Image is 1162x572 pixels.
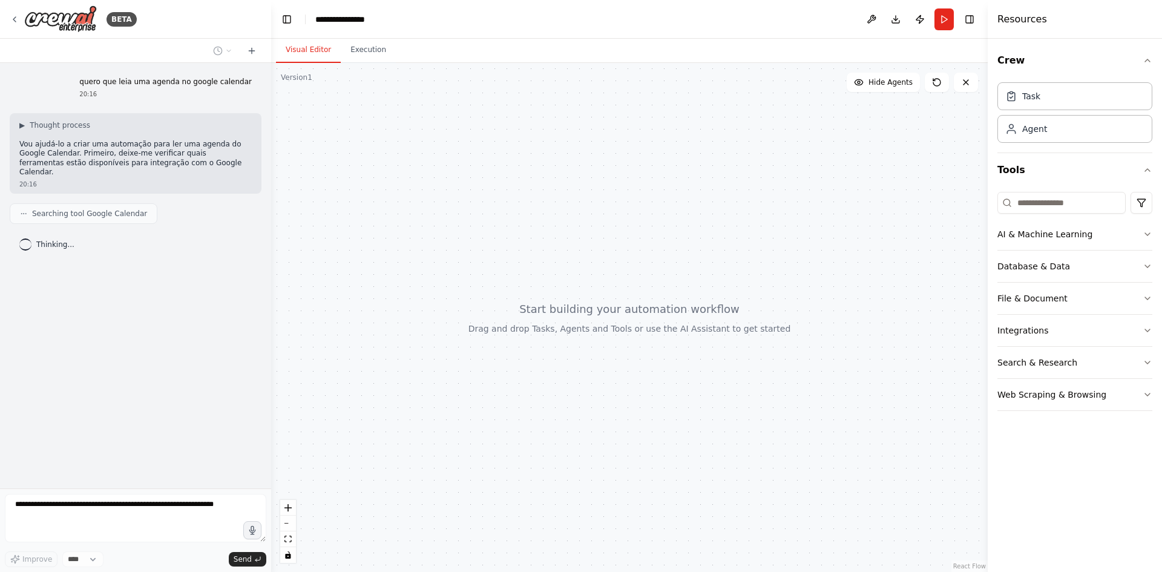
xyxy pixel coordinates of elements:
[1022,90,1040,102] div: Task
[19,120,90,130] button: ▶Thought process
[19,120,25,130] span: ▶
[868,77,913,87] span: Hide Agents
[1022,123,1047,135] div: Agent
[107,12,137,27] div: BETA
[315,13,376,25] nav: breadcrumb
[847,73,920,92] button: Hide Agents
[280,500,296,516] button: zoom in
[997,379,1152,410] button: Web Scraping & Browsing
[208,44,237,58] button: Switch to previous chat
[997,153,1152,187] button: Tools
[242,44,261,58] button: Start a new chat
[281,73,312,82] div: Version 1
[997,12,1047,27] h4: Resources
[280,531,296,547] button: fit view
[280,516,296,531] button: zoom out
[36,240,74,249] span: Thinking...
[19,140,252,177] p: Vou ajudá-lo a criar uma automação para ler uma agenda do Google Calendar. Primeiro, deixe-me ver...
[997,347,1152,378] button: Search & Research
[280,547,296,563] button: toggle interactivity
[997,283,1152,314] button: File & Document
[234,554,252,564] span: Send
[19,180,252,189] div: 20:16
[953,563,986,570] a: React Flow attribution
[276,38,341,63] button: Visual Editor
[997,187,1152,421] div: Tools
[22,554,52,564] span: Improve
[5,551,57,567] button: Improve
[79,77,252,87] p: quero que leia uma agenda no google calendar
[243,521,261,539] button: Click to speak your automation idea
[79,90,252,99] div: 20:16
[997,44,1152,77] button: Crew
[280,500,296,563] div: React Flow controls
[997,77,1152,153] div: Crew
[961,11,978,28] button: Hide right sidebar
[24,5,97,33] img: Logo
[997,251,1152,282] button: Database & Data
[997,315,1152,346] button: Integrations
[341,38,396,63] button: Execution
[997,219,1152,250] button: AI & Machine Learning
[278,11,295,28] button: Hide left sidebar
[32,209,147,219] span: Searching tool Google Calendar
[30,120,90,130] span: Thought process
[229,552,266,567] button: Send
